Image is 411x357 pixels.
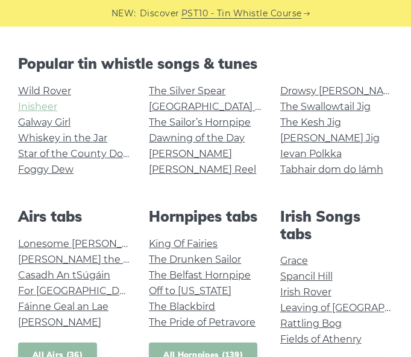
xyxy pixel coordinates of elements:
a: The Swallowtail Jig [280,101,371,112]
a: For [GEOGRAPHIC_DATA] I Won’t Say Her Name [18,285,248,297]
a: The Pride of Petravore [149,317,256,328]
a: Dawning of the Day [149,132,245,144]
a: Ievan Polkka [280,148,342,159]
a: Rattling Bog [280,318,342,329]
a: [PERSON_NAME] Jig [280,132,380,144]
a: Drowsy [PERSON_NAME] [280,85,402,97]
a: The Sailor’s Hornpipe [149,117,251,128]
span: Discover [140,7,180,21]
a: Whiskey in the Jar [18,132,107,144]
a: Off to [US_STATE] [149,285,231,297]
span: NEW: [111,7,136,21]
a: Irish Rover [280,286,331,298]
a: Wild Rover [18,85,71,97]
a: Inisheer [18,101,57,112]
a: Galway Girl [18,117,71,128]
a: The Kesh Jig [280,117,341,128]
h2: Airs tabs [18,208,131,225]
a: The Silver Spear [149,85,225,97]
a: [PERSON_NAME] [149,148,232,159]
a: Spancil Hill [280,271,333,282]
a: King Of Fairies [149,238,218,249]
a: Tabhair dom do lámh [280,164,383,175]
h2: Hornpipes tabs [149,208,262,225]
h2: Popular tin whistle songs & tunes [18,55,393,72]
a: The Belfast Hornpipe [149,269,251,281]
a: [PERSON_NAME] Reel [149,164,256,175]
a: Grace [280,255,308,266]
h2: Irish Songs tabs [280,208,393,243]
a: Foggy Dew [18,164,74,175]
a: Casadh An tSúgáin [18,269,110,281]
a: The Blackbird [149,301,215,312]
a: PST10 - Tin Whistle Course [181,7,302,21]
a: Fields of Athenry [280,333,362,345]
a: The Drunken Sailor [149,254,241,265]
a: [GEOGRAPHIC_DATA] to [GEOGRAPHIC_DATA] [149,101,371,112]
a: Lonesome [PERSON_NAME] [18,238,155,249]
a: [PERSON_NAME] the Hero [18,254,146,265]
a: Star of the County Down [18,148,138,159]
a: Fáinne Geal an Lae [18,301,108,312]
a: [PERSON_NAME] [18,317,101,328]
